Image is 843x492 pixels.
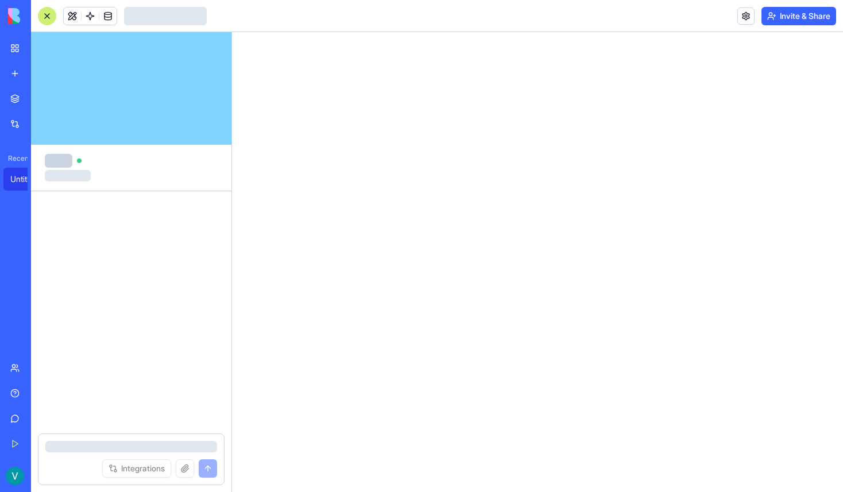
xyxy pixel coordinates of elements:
span: Recent [3,154,28,163]
button: Invite & Share [761,7,836,25]
img: ACg8ocKnWMMuO8Cew879CQYpl2Ye_leMtLqzI4HBiJGhYdHZRd58WOU=s96-c [6,467,24,485]
div: Untitled App [10,173,42,185]
a: Untitled App [3,168,49,191]
img: logo [8,8,79,24]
